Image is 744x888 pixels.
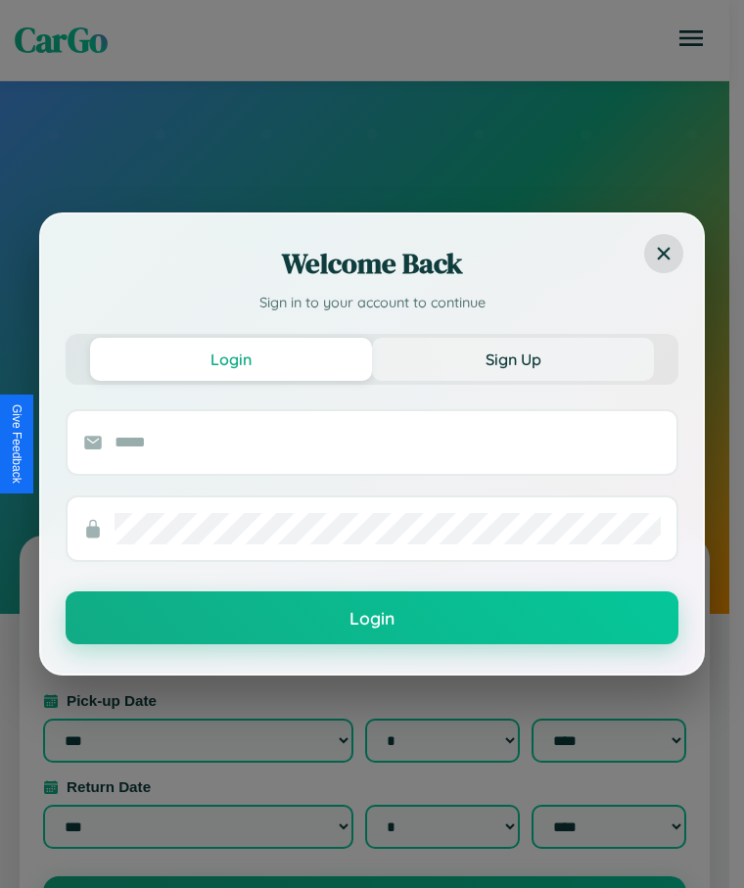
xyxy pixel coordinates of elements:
h2: Welcome Back [66,244,678,283]
button: Login [66,591,678,644]
button: Login [90,338,372,381]
div: Give Feedback [10,404,23,484]
button: Sign Up [372,338,654,381]
p: Sign in to your account to continue [66,293,678,314]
